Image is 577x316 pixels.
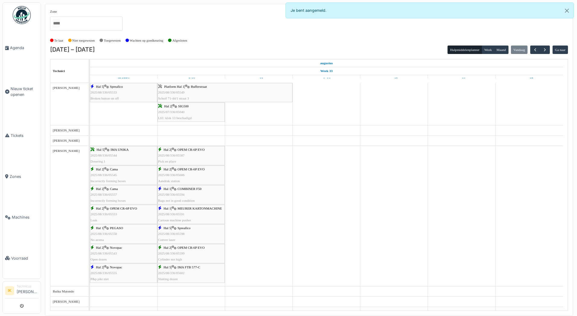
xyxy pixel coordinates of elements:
[11,86,38,97] span: Nieuw ticket openen
[110,148,129,151] span: IMA UNIKA
[91,147,157,164] div: |
[457,75,467,83] a: 16 augustus 2025
[253,75,265,83] a: 13 augustus 2025
[53,139,80,142] span: [PERSON_NAME]
[54,38,63,43] label: Te laat
[53,128,80,132] span: [PERSON_NAME]
[448,46,482,54] button: Hulpmiddelenplanner
[91,251,117,255] span: 2025/08/336/05543
[97,148,104,151] span: Hal 5
[560,3,574,19] button: Close
[158,232,185,235] span: 2025/08/336/05598
[158,277,178,281] span: Sluiting dozen
[12,214,38,220] span: Machines
[53,310,80,314] span: [PERSON_NAME]
[110,85,123,88] span: Spreafico
[91,173,117,177] span: 2025/08/336/05545
[164,104,172,108] span: Hal 2
[10,174,38,179] span: Zones
[3,115,41,156] a: Tickets
[177,246,205,249] span: OPEM CR-6P EVO
[186,75,196,83] a: 12 augustus 2025
[158,84,292,101] div: |
[158,90,185,94] span: 2025/08/336/05549
[177,226,190,230] span: Spreafico
[158,166,224,184] div: |
[91,160,105,163] span: Dosering 1
[3,27,41,68] a: Agenda
[177,207,222,210] span: MEURER KARTONMACHINE
[96,187,104,191] span: Hal 2
[158,96,189,100] span: Schuif 71-44/1 straat 3
[158,199,195,202] span: Bags not in good condition
[164,187,171,191] span: Hal 1
[158,160,176,163] span: Pick en place
[158,186,224,204] div: |
[17,284,38,289] div: Technicus
[53,300,80,303] span: [PERSON_NAME]
[3,197,41,238] a: Machines
[158,225,224,243] div: |
[91,245,157,262] div: |
[104,38,121,43] label: Toegewezen
[158,179,180,183] span: Aandruk station
[91,206,157,223] div: |
[53,69,65,73] span: Technici
[158,153,185,157] span: 2025/08/336/05587
[53,289,74,293] span: Buiku Matondo
[178,104,189,108] span: SIG500
[530,46,540,54] button: Vorige
[158,212,185,216] span: 2025/08/336/05591
[91,199,126,202] span: Incorrectly forming boxes
[91,179,126,183] span: Incorrectly forming boxes
[91,166,157,184] div: |
[177,265,200,269] span: IMA FTB 577-C
[191,85,207,88] span: Bufferstraat
[319,59,334,67] a: 11 augustus 2025
[540,46,550,54] button: Volgende
[164,85,184,88] span: Platform Hal 1
[158,258,182,261] span: Cylinder not high
[158,245,224,262] div: |
[91,225,157,243] div: |
[177,167,205,171] span: OPEM CR-6P EVO
[110,187,118,191] span: Cama
[17,284,38,297] li: [PERSON_NAME]
[110,207,137,210] span: OPEM CR-6P EVO
[3,156,41,197] a: Zones
[11,255,38,261] span: Voorraad
[511,46,528,54] button: Vandaag
[96,226,104,230] span: Hal 1
[389,75,399,83] a: 15 augustus 2025
[494,46,508,54] button: Maand
[164,246,171,249] span: Hal 2
[110,246,122,249] span: Novopac
[3,68,41,115] a: Nieuw ticket openen
[158,116,192,120] span: L61: klok 13 beschadigd
[91,258,107,261] span: Open dozen
[96,265,104,269] span: Hal 2
[72,38,95,43] label: Niet toegewezen
[10,45,38,51] span: Agenda
[50,46,95,53] h2: [DATE] – [DATE]
[110,226,123,230] span: PEGASO
[482,46,494,54] button: Week
[158,218,191,222] span: Cartoon machine pusher
[164,265,171,269] span: Hal 5
[164,148,171,151] span: Hal 2
[3,238,41,279] a: Voorraad
[553,46,568,54] button: Ga naar
[285,2,574,18] div: Je bent aangemeld.
[91,271,117,275] span: 2025/08/336/05555
[158,147,224,164] div: |
[91,90,117,94] span: 2025/08/336/05533
[172,38,187,43] label: Afgesloten
[91,153,117,157] span: 2025/08/336/05544
[164,207,171,210] span: Hal 1
[91,218,97,222] span: Leak
[130,38,164,43] label: Wachten op goedkeuring
[96,207,104,210] span: Hal 2
[91,212,117,216] span: 2025/08/336/05553
[91,96,119,100] span: Broken button on off
[110,167,118,171] span: Cama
